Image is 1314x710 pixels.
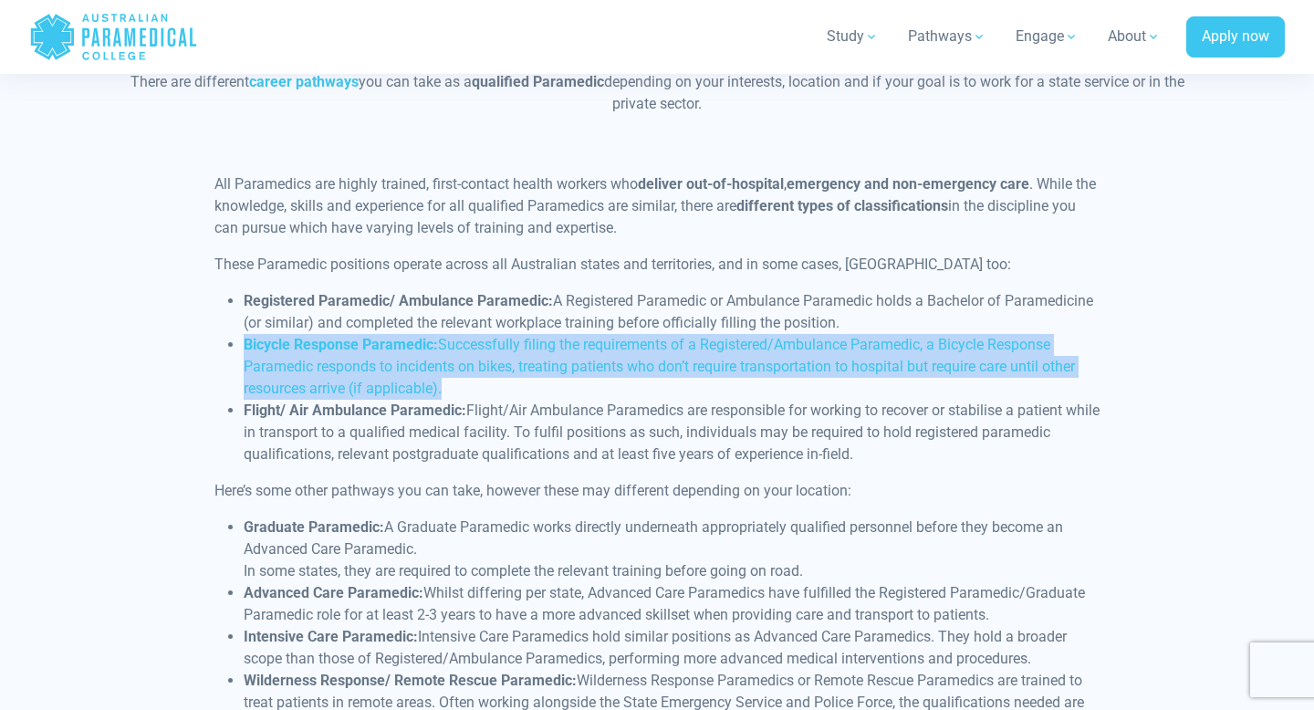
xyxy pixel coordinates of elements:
[244,584,423,601] strong: Advanced Care Paramedic:
[736,197,948,214] strong: different types of classifications
[244,626,1100,670] li: Intensive Care Paramedics hold similar positions as Advanced Care Paramedics. They hold a broader...
[244,517,1100,582] li: A Graduate Paramedic works directly underneath appropriately qualified personnel before they beco...
[244,290,1100,334] li: A Registered Paramedic or Ambulance Paramedic holds a Bachelor of Paramedicine (or similar) and c...
[244,334,1100,400] li: Successfully filing the requirements of a Registered/Ambulance Paramedic, a Bicycle Response Para...
[1005,11,1090,62] a: Engage
[214,254,1100,276] p: These Paramedic positions operate across all Australian states and territories, and in some cases...
[1097,11,1172,62] a: About
[214,173,1100,239] p: All Paramedics are highly trained, first-contact health workers who , . While the knowledge, skil...
[214,480,1100,502] p: Here’s some other pathways you can take, however these may different depending on your location:
[244,628,418,645] strong: Intensive Care Paramedic:
[244,400,1100,465] li: Flight/Air Ambulance Paramedics are responsible for working to recover or stabilise a patient whi...
[897,11,997,62] a: Pathways
[123,71,1191,115] p: There are different you can take as a depending on your interests, location and if your goal is t...
[244,292,553,309] strong: Registered Paramedic/ Ambulance Paramedic:
[1186,16,1285,58] a: Apply now
[244,336,438,353] strong: Bicycle Response Paramedic:
[244,672,577,689] strong: Wilderness Response/ Remote Rescue Paramedic:
[244,518,384,536] strong: Graduate Paramedic:
[816,11,890,62] a: Study
[244,582,1100,626] li: Whilst differing per state, Advanced Care Paramedics have fulfilled the Registered Paramedic/Grad...
[787,175,1029,193] strong: emergency and non-emergency care
[638,175,784,193] strong: deliver out-of-hospital
[472,73,604,90] strong: qualified Paramedic
[244,402,466,419] strong: Flight/ Air Ambulance Paramedic:
[29,7,198,67] a: Australian Paramedical College
[249,73,359,90] a: career pathways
